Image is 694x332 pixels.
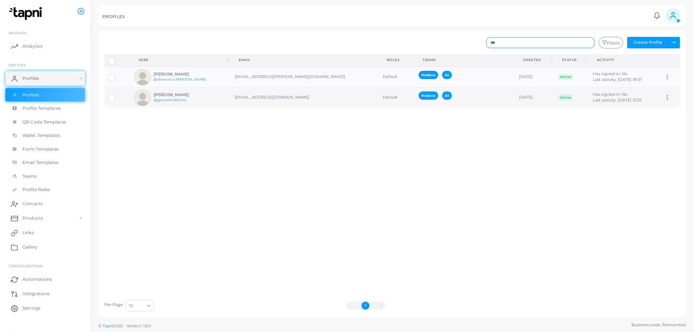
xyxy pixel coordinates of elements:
span: Active [558,95,573,100]
a: Teams [5,169,85,183]
div: Email [239,57,370,62]
span: Analytics [22,43,43,49]
span: 2025 [113,323,122,329]
div: User [138,57,226,62]
span: Email Templates [22,159,59,166]
a: Contacts [5,197,85,211]
a: QR Code Templates [5,115,85,129]
td: [DATE] [515,66,554,87]
a: Products [5,211,85,225]
span: All [442,91,452,100]
button: Go to page 1 [361,302,369,310]
span: 10 [129,302,133,310]
span: QR Code Templates [22,119,66,125]
span: Teams [22,173,37,180]
th: Row-selection [104,55,130,66]
td: Default [379,66,415,87]
span: Version: 1.8.0 [127,323,151,328]
span: Active [558,74,573,80]
div: Search for option [125,300,154,311]
span: All [442,71,452,79]
button: Create Profile [627,37,668,48]
span: ENTITIES [9,63,26,67]
span: Links [22,229,34,236]
span: Gallery [22,244,38,250]
span: Last activity: [DATE] 18:57 [593,77,642,82]
div: Created [523,57,549,62]
span: Profiles [22,92,39,98]
td: [EMAIL_ADDRESS][PERSON_NAME][DOMAIN_NAME] [231,66,378,87]
div: activity [597,57,652,62]
span: INSIGHTS [9,31,26,35]
span: Settings [22,305,40,311]
a: Profiles [5,88,85,102]
button: Filters [599,37,623,48]
a: @domenico.[PERSON_NAME] [154,77,206,81]
a: Settings [5,301,85,315]
input: Search for option [134,302,144,310]
span: Wallet Templates [22,132,60,139]
h5: PROFILES [102,14,125,19]
span: Has signed in: No [593,71,627,76]
a: @giovanni.dallolio [154,98,187,102]
span: Configurations [9,264,43,268]
td: Default [379,87,415,108]
a: Profiles [5,71,85,86]
a: Gallery [5,240,85,254]
div: Roles [387,57,407,62]
a: Tapni [103,323,113,328]
h6: [PERSON_NAME] [154,72,207,77]
img: avatar [134,69,151,85]
th: Action [660,55,680,66]
div: Status [562,57,584,62]
span: Last activity: [DATE] 13:57 [593,98,642,103]
div: Teams [423,57,507,62]
a: Integrations [5,286,85,301]
span: Has signed in: No [593,92,627,97]
a: Profile Templates [5,102,85,115]
span: Products [22,215,43,221]
span: Contacts [22,201,43,207]
a: Email Templates [5,156,85,169]
h6: [PERSON_NAME] [154,92,207,97]
span: Integrations [22,290,50,297]
td: [EMAIL_ADDRESS][DOMAIN_NAME] [231,87,378,108]
a: Links [5,225,85,240]
span: Business cards. Reinvented. [631,322,686,328]
a: Wallet Templates [5,129,85,142]
span: Profile Roles [22,186,50,193]
a: Automations [5,272,85,286]
a: Analytics [5,39,85,53]
a: Profile Roles [5,183,85,197]
a: Form Templates [5,142,85,156]
img: avatar [134,90,151,106]
label: Per Page [104,302,123,308]
img: logo [7,7,47,20]
span: Profile Templates [22,105,61,112]
span: Modena [419,91,438,100]
td: [DATE] [515,87,554,108]
span: © [98,323,151,329]
ul: Pagination [156,302,575,310]
span: Form Templates [22,146,59,152]
span: Automations [22,276,52,283]
span: Modena [419,71,438,79]
span: Profiles [22,75,39,82]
